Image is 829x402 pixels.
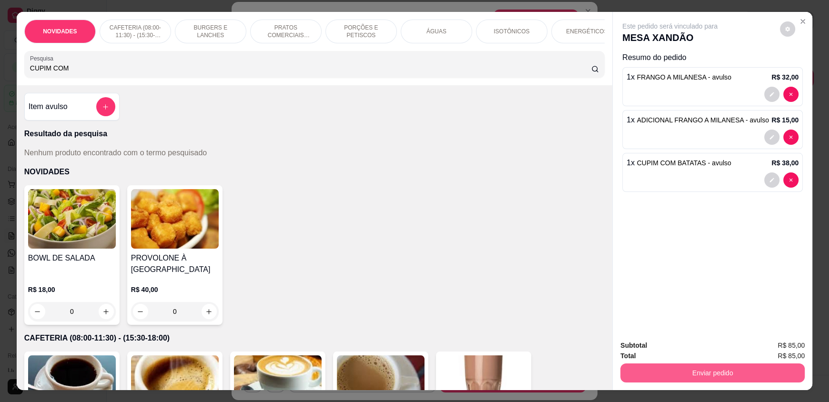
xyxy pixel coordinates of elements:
[622,31,718,44] p: MESA XANDÃO
[30,63,592,73] input: Pesquisa
[764,172,779,188] button: decrease-product-quantity
[258,24,313,39] p: PRATOS COMERCIAIS (11:30-15:30)
[29,101,68,112] h4: Item avulso
[24,128,605,140] p: Resultado da pesquisa
[622,52,803,63] p: Resumo do pedido
[783,87,799,102] button: decrease-product-quantity
[133,304,148,319] button: decrease-product-quantity
[771,72,799,82] p: R$ 32,00
[30,304,45,319] button: decrease-product-quantity
[637,116,769,124] span: ADICIONAL FRANGO A MILANESA - avulso
[778,340,805,351] span: R$ 85,00
[28,189,116,249] img: product-image
[30,54,57,62] label: Pesquisa
[183,24,238,39] p: BURGERS E LANCHES
[494,28,529,35] p: ISOTÔNICOS
[334,24,389,39] p: PORÇÕES E PETISCOS
[566,28,607,35] p: ENERGÉTICOS
[43,28,77,35] p: NOVIDADES
[96,97,115,116] button: add-separate-item
[637,159,731,167] span: CUPIM COM BATATAS - avulso
[24,166,605,178] p: NOVIDADES
[620,342,647,349] strong: Subtotal
[24,147,207,159] p: Nenhum produto encontrado com o termo pesquisado
[637,73,731,81] span: FRANGO A MILANESA - avulso
[202,304,217,319] button: increase-product-quantity
[620,363,805,382] button: Enviar pedido
[783,130,799,145] button: decrease-product-quantity
[108,24,163,39] p: CAFETERIA (08:00-11:30) - (15:30-18:00)
[780,21,795,37] button: decrease-product-quantity
[24,332,605,344] p: CAFETERIA (08:00-11:30) - (15:30-18:00)
[426,28,446,35] p: ÁGUAS
[627,114,769,126] p: 1 x
[99,304,114,319] button: increase-product-quantity
[771,158,799,168] p: R$ 38,00
[764,87,779,102] button: decrease-product-quantity
[131,252,219,275] h4: PROVOLONE À [GEOGRAPHIC_DATA]
[131,189,219,249] img: product-image
[627,71,731,83] p: 1 x
[783,172,799,188] button: decrease-product-quantity
[28,285,116,294] p: R$ 18,00
[764,130,779,145] button: decrease-product-quantity
[795,14,810,29] button: Close
[627,157,731,169] p: 1 x
[771,115,799,125] p: R$ 15,00
[131,285,219,294] p: R$ 40,00
[28,252,116,264] h4: BOWL DE SALADA
[778,351,805,361] span: R$ 85,00
[622,21,718,31] p: Este pedido será vinculado para
[620,352,636,360] strong: Total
